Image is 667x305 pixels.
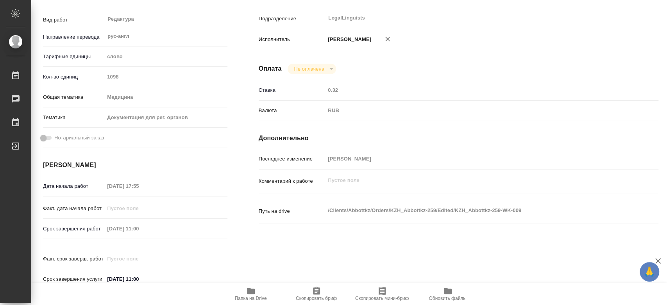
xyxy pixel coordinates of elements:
textarea: /Clients/Abbottkz/Orders/KZH_Abbottkz-259/Edited/KZH_Abbottkz-259-WK-009 [325,204,625,217]
input: Пустое поле [104,203,173,214]
div: Медицина [104,91,227,104]
p: Кол-во единиц [43,73,104,81]
input: ✎ Введи что-нибудь [104,273,173,285]
div: Документация для рег. органов [104,111,227,124]
button: 🙏 [640,262,659,282]
p: Вид работ [43,16,104,24]
div: RUB [325,104,625,117]
span: Скопировать бриф [296,296,337,301]
div: слово [104,50,227,63]
button: Удалить исполнителя [379,30,396,48]
div: Не оплачена [288,64,336,74]
p: Факт. дата начала работ [43,205,104,212]
p: Валюта [259,107,325,114]
p: Путь на drive [259,207,325,215]
button: Скопировать мини-бриф [349,283,415,305]
button: Обновить файлы [415,283,481,305]
input: Пустое поле [104,180,173,192]
span: Скопировать мини-бриф [355,296,409,301]
p: Тематика [43,114,104,121]
p: Тарифные единицы [43,53,104,61]
h4: Дополнительно [259,134,658,143]
h4: Оплата [259,64,282,73]
p: Направление перевода [43,33,104,41]
h4: [PERSON_NAME] [43,161,227,170]
input: Пустое поле [325,84,625,96]
span: Обновить файлы [429,296,467,301]
input: Пустое поле [325,153,625,164]
p: Срок завершения работ [43,225,104,233]
button: Не оплачена [291,66,326,72]
p: Комментарий к работе [259,177,325,185]
p: Последнее изменение [259,155,325,163]
span: 🙏 [643,264,656,280]
input: Пустое поле [104,71,227,82]
p: Дата начала работ [43,182,104,190]
button: Папка на Drive [218,283,284,305]
p: Срок завершения услуги [43,275,104,283]
p: Общая тематика [43,93,104,101]
input: Пустое поле [104,253,173,264]
input: Пустое поле [104,223,173,234]
p: Факт. срок заверш. работ [43,255,104,263]
button: Скопировать бриф [284,283,349,305]
p: Исполнитель [259,36,325,43]
p: Ставка [259,86,325,94]
p: Подразделение [259,15,325,23]
p: [PERSON_NAME] [325,36,371,43]
span: Нотариальный заказ [54,134,104,142]
span: Папка на Drive [235,296,267,301]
